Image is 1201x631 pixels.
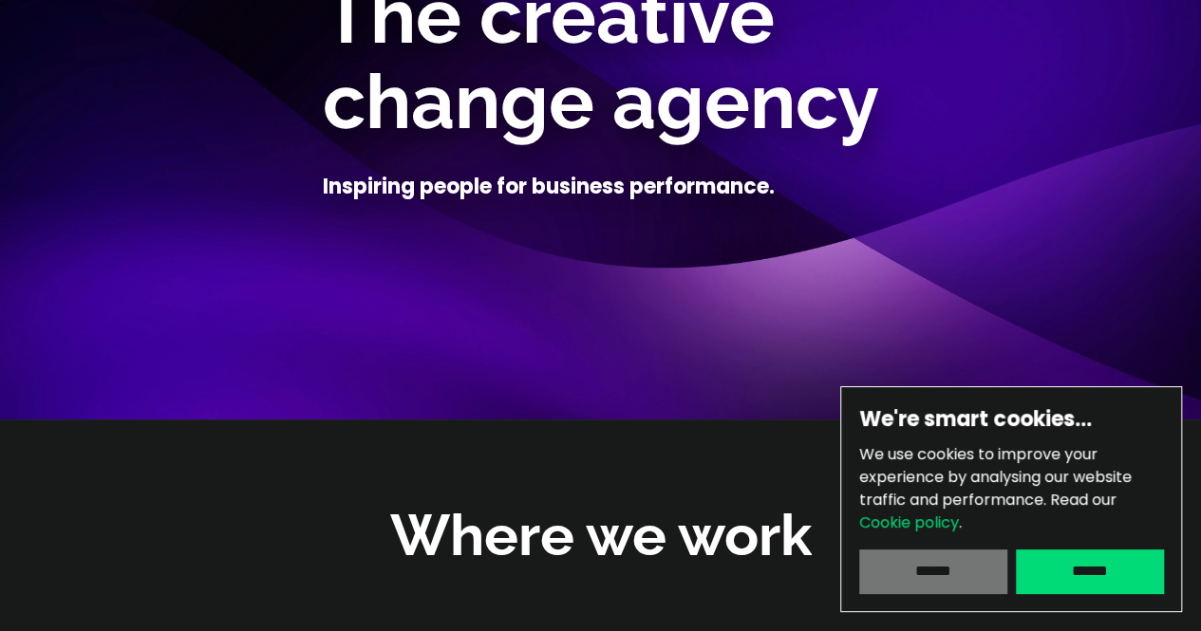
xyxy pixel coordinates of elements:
[859,511,959,533] a: Cookie policy
[323,173,775,201] h4: Inspiring people for business performance.
[859,405,1163,434] h6: We're smart cookies…
[390,497,812,574] h2: Where we work
[859,443,1163,534] p: We use cookies to improve your experience by analysing our website traffic and performance.
[859,489,1117,533] span: Read our .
